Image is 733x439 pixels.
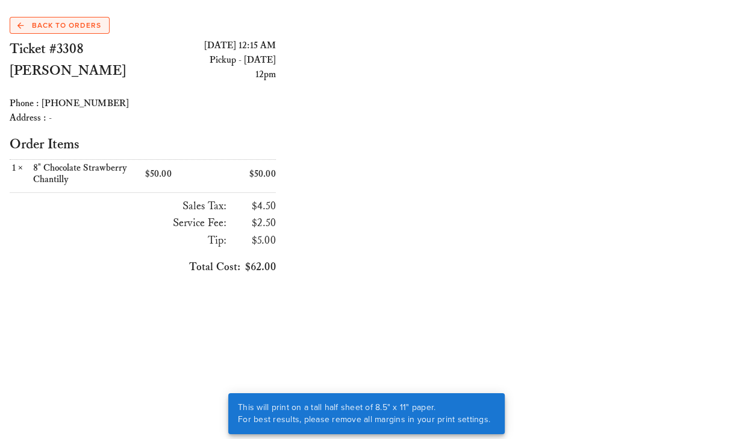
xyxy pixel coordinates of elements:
[143,68,276,82] div: 12pm
[10,232,226,249] h3: Tip:
[10,259,276,276] h3: $62.00
[143,39,276,53] div: [DATE] 12:15 AM
[10,162,33,185] div: ×
[228,393,500,434] div: This will print on a tall half sheet of 8.5" x 11" paper. For best results, please remove all mar...
[10,96,276,111] div: Phone : [PHONE_NUMBER]
[10,39,143,60] h2: Ticket #3308
[231,232,276,249] h3: $5.00
[10,162,18,174] span: 1
[10,111,276,125] div: Address : -
[33,162,140,185] div: 8" Chocolate Strawberry Chantilly
[210,166,276,182] div: $50.00
[10,198,226,215] h3: Sales Tax:
[10,135,276,154] h2: Order Items
[231,198,276,215] h3: $4.50
[10,17,110,34] a: Back to Orders
[10,60,143,82] h2: [PERSON_NAME]
[143,53,276,68] div: Pickup - [DATE]
[189,261,240,274] span: Total Cost:
[231,215,276,232] h3: $2.50
[17,20,101,31] span: Back to Orders
[143,166,210,182] div: $50.00
[10,215,226,232] h3: Service Fee:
